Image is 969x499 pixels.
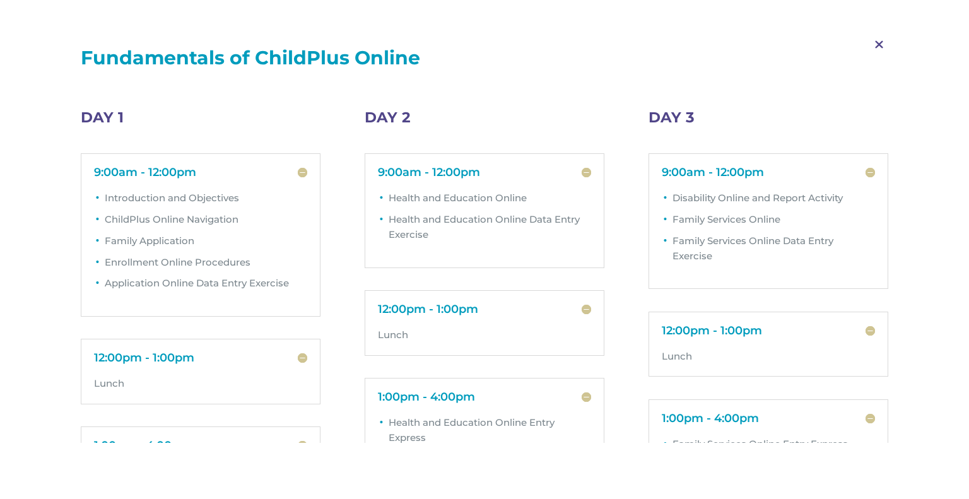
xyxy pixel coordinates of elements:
[649,110,888,131] h2: DAY 3
[81,49,888,74] h1: Fundamentals of ChildPlus Online
[105,255,307,276] li: Enrollment Online Procedures
[94,376,307,391] p: Lunch
[105,276,307,297] li: Application Online Data Entry Exercise
[378,167,591,178] h5: 9:00am - 12:00pm
[672,233,875,270] li: Family Services Online Data Entry Exercise
[378,327,591,343] p: Lunch
[378,303,591,315] h5: 12:00pm - 1:00pm
[365,110,604,131] h2: DAY 2
[94,167,307,178] h5: 9:00am - 12:00pm
[672,191,875,212] li: Disability Online and Report Activity
[105,233,307,255] li: Family Application
[389,212,591,249] li: Health and Education Online Data Entry Exercise
[81,110,320,131] h2: DAY 1
[105,212,307,233] li: ChildPlus Online Navigation
[662,413,875,424] h5: 1:00pm - 4:00pm
[389,191,591,212] li: Health and Education Online
[662,325,875,336] h5: 12:00pm - 1:00pm
[389,415,591,452] li: Health and Education Online Entry Express
[378,391,591,402] h5: 1:00pm - 4:00pm
[672,437,875,458] li: Family Services Online Entry Express
[662,167,875,178] h5: 9:00am - 12:00pm
[94,352,307,363] h5: 12:00pm - 1:00pm
[860,26,898,63] span: M
[105,191,307,212] li: Introduction and Objectives
[94,440,307,451] h5: 1:00pm - 4:00pm
[672,212,875,233] li: Family Services Online
[662,349,875,364] p: Lunch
